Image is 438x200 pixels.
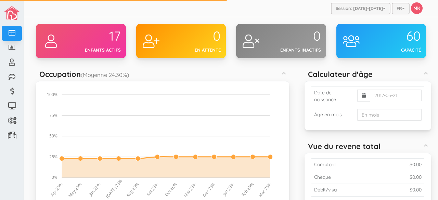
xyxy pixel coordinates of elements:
[49,182,64,198] tspan: Apr 23%
[240,182,255,198] tspan: Feb 25%
[311,171,391,184] td: Chèque
[171,29,221,43] div: 0
[391,184,424,196] td: $0.00
[171,47,221,53] div: En attente
[71,47,121,53] div: Enfants actifs
[271,47,321,53] div: Enfants inactifs
[67,182,83,199] tspan: May 23%
[311,158,391,171] td: Comptant
[311,184,391,196] td: Débit/visa
[308,70,373,78] h5: Calculateur d'âge
[370,90,422,101] input: 2017-05-21
[164,182,178,197] tspan: Oct 25%
[201,182,217,198] tspan: Dec 25%
[257,182,272,198] tspan: Mar 25%
[391,158,424,171] td: $0.00
[49,133,57,139] tspan: 50%
[182,182,198,198] tspan: Nov 25%
[104,178,123,199] tspan: [DATE] 23%
[311,106,355,123] td: Âge en mois
[391,171,424,184] td: $0.00
[125,182,140,198] tspan: Aug 23%
[271,29,321,43] div: 0
[47,92,57,97] tspan: 100%
[39,70,129,78] h5: Occupation
[371,47,421,53] div: Capacité
[308,142,381,150] h5: Vue du revene total
[49,154,57,160] tspan: 25%
[4,6,20,20] img: image
[52,175,57,181] tspan: 0%
[221,182,235,197] tspan: Jan 25%
[71,29,121,43] div: 17
[371,29,421,43] div: 60
[145,182,159,197] tspan: Set 25%
[357,109,422,121] input: En mois
[311,86,355,106] td: Date de naissance
[49,112,57,118] tspan: 75%
[88,182,102,197] tspan: Jun 23%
